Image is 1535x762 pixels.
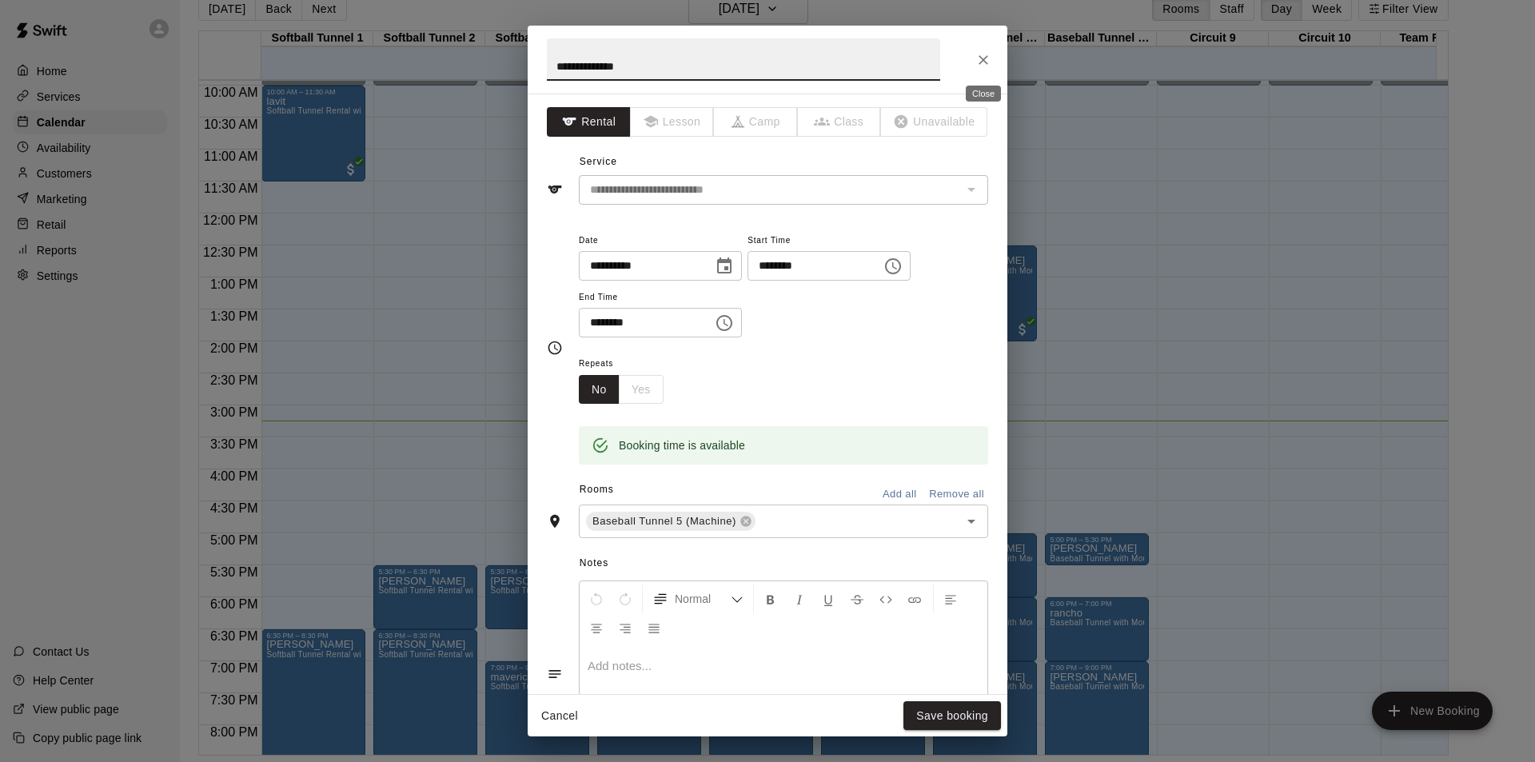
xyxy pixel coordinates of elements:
button: Insert Code [872,584,899,613]
span: Baseball Tunnel 5 (Machine) [586,513,743,529]
span: The type of an existing booking cannot be changed [798,107,882,137]
button: Format Italics [786,584,813,613]
button: Remove all [925,482,988,507]
div: Baseball Tunnel 5 (Machine) [586,512,756,531]
button: Save booking [903,701,1001,731]
button: Center Align [583,613,610,642]
button: Insert Link [901,584,928,613]
svg: Rooms [547,513,563,529]
span: End Time [579,287,742,309]
svg: Timing [547,340,563,356]
button: Open [960,510,983,533]
button: Choose time, selected time is 2:15 PM [708,307,740,339]
button: Add all [874,482,925,507]
div: Booking time is available [619,431,745,460]
div: outlined button group [579,375,664,405]
button: Left Align [937,584,964,613]
span: The type of an existing booking cannot be changed [631,107,715,137]
button: Cancel [534,701,585,731]
span: Service [580,156,617,167]
span: Normal [675,591,731,607]
span: Notes [580,551,988,576]
button: Right Align [612,613,639,642]
span: The type of an existing booking cannot be changed [714,107,798,137]
button: Redo [612,584,639,613]
button: Choose date, selected date is Oct 15, 2025 [708,250,740,282]
button: Justify Align [640,613,668,642]
button: Format Underline [815,584,842,613]
button: Choose time, selected time is 1:45 PM [877,250,909,282]
span: Start Time [748,230,911,252]
span: Date [579,230,742,252]
button: Format Strikethrough [843,584,871,613]
svg: Notes [547,666,563,682]
span: Rooms [580,484,614,495]
button: Undo [583,584,610,613]
button: Close [969,46,998,74]
button: Rental [547,107,631,137]
button: No [579,375,620,405]
button: Format Bold [757,584,784,613]
div: Close [966,86,1001,102]
span: Repeats [579,353,676,375]
div: The service of an existing booking cannot be changed [579,175,988,205]
button: Formatting Options [646,584,750,613]
span: The type of an existing booking cannot be changed [881,107,988,137]
svg: Service [547,182,563,197]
